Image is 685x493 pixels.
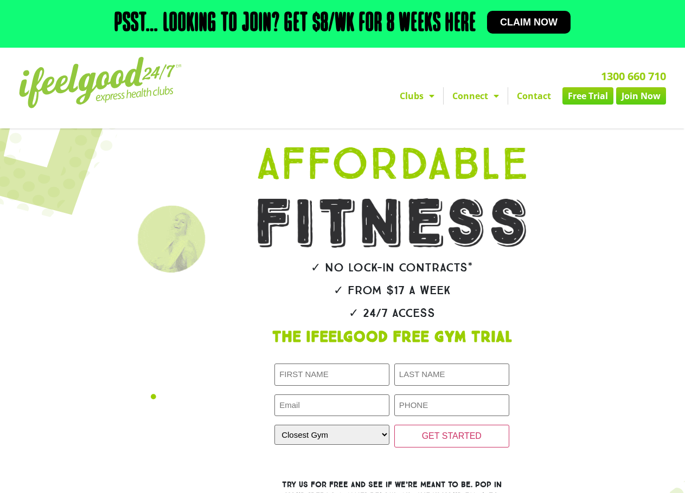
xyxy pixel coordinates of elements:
h1: The IfeelGood Free Gym Trial [225,330,560,345]
a: Claim now [487,11,571,34]
input: FIRST NAME [274,364,389,386]
a: Contact [508,87,560,105]
h2: ✓ 24/7 Access [225,307,560,319]
h2: ✓ From $17 a week [225,284,560,296]
a: 1300 660 710 [601,69,666,83]
a: Free Trial [562,87,613,105]
a: Clubs [391,87,443,105]
h2: ✓ No lock-in contracts* [225,262,560,274]
nav: Menu [249,87,666,105]
span: Claim now [500,17,558,27]
input: PHONE [394,394,509,417]
h2: Psst… Looking to join? Get $8/wk for 8 weeks here [114,11,476,37]
a: Join Now [616,87,666,105]
input: LAST NAME [394,364,509,386]
input: GET STARTED [394,425,509,447]
a: Connect [444,87,508,105]
input: Email [274,394,389,417]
